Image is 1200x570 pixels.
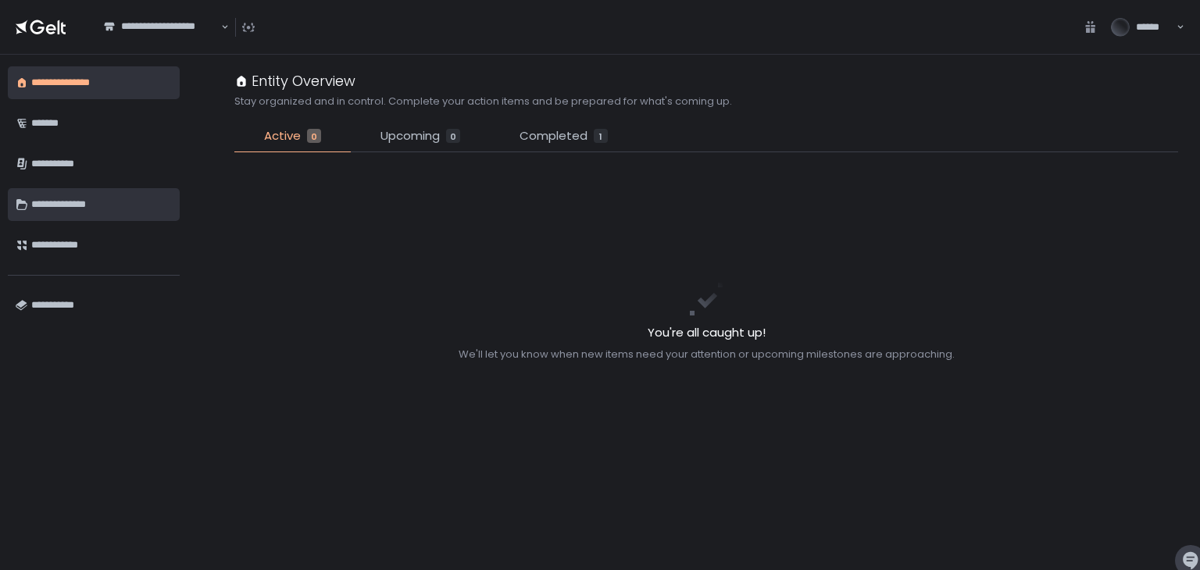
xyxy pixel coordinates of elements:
[234,94,732,109] h2: Stay organized and in control. Complete your action items and be prepared for what's coming up.
[104,34,220,49] input: Search for option
[459,347,955,362] div: We'll let you know when new items need your attention or upcoming milestones are approaching.
[264,127,301,145] span: Active
[594,129,608,143] div: 1
[446,129,460,143] div: 0
[234,70,355,91] div: Entity Overview
[380,127,440,145] span: Upcoming
[459,324,955,342] h2: You're all caught up!
[520,127,587,145] span: Completed
[94,11,229,44] div: Search for option
[307,129,321,143] div: 0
